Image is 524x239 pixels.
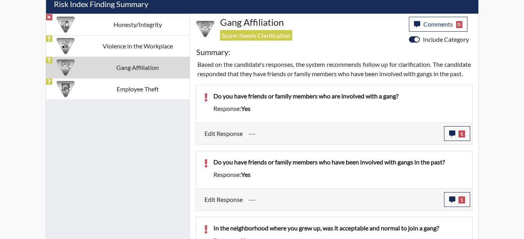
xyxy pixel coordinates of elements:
td: Honesty/Integrity [85,14,189,35]
td: Employee Theft [85,78,189,100]
p: In the neighborhood where you grew up, was it acceptable and normal to join a gang? [213,223,464,233]
img: CATEGORY%20ICON-02.2c5dd649.png [57,59,75,77]
img: CATEGORY%20ICON-07.58b65e52.png [57,80,75,98]
span: Comments [423,20,453,28]
button: 1 [444,126,470,141]
td: Violence in the Workplace [85,35,189,57]
label: Include Category [423,35,469,44]
div: Response: [208,170,470,179]
h4: Gang Affiliation [220,17,403,28]
button: 1 [444,192,470,207]
span: yes [241,105,250,112]
span: 1 [458,196,465,203]
p: Do you have friends or family members who have been involved with gangs in the past? [213,157,464,167]
td: Gang Affiliation [85,57,189,78]
img: CATEGORY%20ICON-11.a5f294f4.png [57,16,75,34]
p: Do you have friends or family members who are involved with a gang? [213,91,464,101]
div: Response: [208,104,470,113]
span: Score: Needs Clarification [220,30,292,41]
div: Update the test taker's response, the change might impact the score [243,192,444,207]
span: 0 [456,21,463,28]
div: Update the test taker's response, the change might impact the score [243,126,444,141]
img: CATEGORY%20ICON-26.eccbb84f.png [57,37,75,55]
p: Based on the candidate's responses, the system recommends follow up for clarification. The candid... [197,60,471,78]
label: Edit Response [204,126,243,141]
img: CATEGORY%20ICON-02.2c5dd649.png [196,20,214,38]
span: 1 [458,130,465,137]
span: yes [241,171,250,178]
button: Comments0 [409,17,468,32]
h5: Summary: [196,47,230,57]
label: Edit Response [204,192,243,207]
